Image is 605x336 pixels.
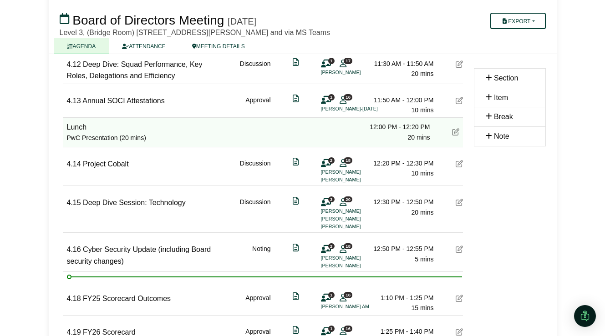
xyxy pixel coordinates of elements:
[228,16,256,27] div: [DATE]
[411,70,433,77] span: 20 mins
[67,328,81,336] span: 4.19
[67,246,81,253] span: 4.16
[344,157,352,163] span: 18
[411,304,433,311] span: 15 mins
[411,106,433,114] span: 10 mins
[67,123,87,131] span: Lunch
[321,105,389,113] li: [PERSON_NAME]-[DATE]
[67,160,81,168] span: 4.14
[344,58,352,64] span: 17
[321,207,389,215] li: [PERSON_NAME]
[328,94,335,100] span: 1
[407,134,430,141] span: 20 mins
[54,38,109,54] a: AGENDA
[83,160,129,168] span: Project Cobalt
[67,133,146,143] div: PwC Presentation (20 mins)
[67,60,81,68] span: 4.12
[321,254,389,262] li: [PERSON_NAME]
[321,69,389,76] li: [PERSON_NAME]
[344,292,352,298] span: 16
[344,94,352,100] span: 16
[366,122,430,132] div: 12:00 PM - 12:20 PM
[67,246,211,265] span: Cyber Security Update (including Board security changes)
[83,328,136,336] span: FY26 Scorecard
[67,97,81,105] span: 4.13
[240,158,271,184] div: Discussion
[370,293,434,303] div: 1:10 PM - 1:25 PM
[494,94,508,101] span: Item
[245,293,270,313] div: Approval
[370,59,434,69] div: 11:30 AM - 11:50 AM
[321,262,389,270] li: [PERSON_NAME]
[494,132,509,140] span: Note
[328,157,335,163] span: 2
[328,326,335,331] span: 1
[574,305,596,327] div: Open Intercom Messenger
[83,199,186,206] span: Deep Dive Session: Technology
[344,196,352,202] span: 20
[411,170,433,177] span: 10 mins
[60,29,330,36] span: Level 3, (Bridge Room) [STREET_ADDRESS][PERSON_NAME] and via MS Teams
[328,243,335,249] span: 2
[179,38,258,54] a: MEETING DETAILS
[245,95,270,115] div: Approval
[252,244,270,270] div: Noting
[328,196,335,202] span: 3
[240,59,271,82] div: Discussion
[328,58,335,64] span: 1
[494,74,518,82] span: Section
[344,326,352,331] span: 16
[67,60,203,80] span: Deep Dive: Squad Performance, Key Roles, Delegations and Efficiency
[370,197,434,207] div: 12:30 PM - 12:50 PM
[411,209,433,216] span: 20 mins
[370,244,434,254] div: 12:50 PM - 12:55 PM
[490,13,545,29] button: Export
[83,295,171,302] span: FY25 Scorecard Outcomes
[494,113,513,120] span: Break
[109,38,178,54] a: ATTENDANCE
[321,168,389,176] li: [PERSON_NAME]
[72,13,224,27] span: Board of Directors Meeting
[344,243,352,249] span: 18
[67,295,81,302] span: 4.18
[82,97,165,105] span: Annual SOCI Attestations
[415,256,433,263] span: 5 mins
[240,197,271,231] div: Discussion
[321,215,389,223] li: [PERSON_NAME]
[321,303,389,311] li: [PERSON_NAME] AM
[321,223,389,231] li: [PERSON_NAME]
[67,199,81,206] span: 4.15
[321,176,389,184] li: [PERSON_NAME]
[370,158,434,168] div: 12:20 PM - 12:30 PM
[370,95,434,105] div: 11:50 AM - 12:00 PM
[328,292,335,298] span: 1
